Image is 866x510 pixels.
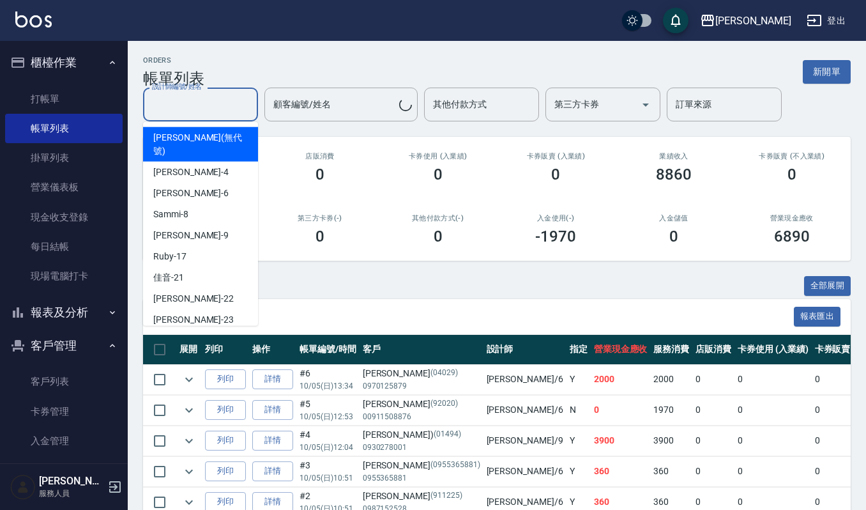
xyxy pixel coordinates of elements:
a: 詳情 [252,400,293,420]
td: 0 [734,395,812,425]
span: 佳音 -21 [153,271,184,284]
td: 360 [591,456,651,486]
button: 列印 [205,431,246,451]
h2: 業績收入 [630,152,718,160]
img: Person [10,474,36,500]
h2: 卡券使用 (入業績) [394,152,482,160]
a: 打帳單 [5,84,123,114]
div: [PERSON_NAME] [363,398,480,411]
td: #3 [296,456,360,486]
a: 客戶列表 [5,367,123,396]
td: Y [566,456,591,486]
h2: 入金使用(-) [512,214,600,222]
div: [PERSON_NAME] [363,367,480,380]
th: 卡券使用 (入業績) [734,335,812,365]
button: save [663,8,688,33]
td: N [566,395,591,425]
th: 列印 [202,335,249,365]
button: 登出 [801,9,851,33]
h3: 帳單列表 [143,70,204,88]
td: [PERSON_NAME] /6 [483,456,566,486]
button: 報表及分析 [5,296,123,329]
p: 0930278001 [363,442,480,453]
div: [PERSON_NAME] [363,490,480,503]
h3: 8860 [656,166,692,183]
th: 店販消費 [692,335,734,365]
a: 現場電腦打卡 [5,261,123,291]
h3: 0 [315,166,324,183]
p: (01494) [434,428,461,442]
td: [PERSON_NAME] /9 [483,426,566,456]
button: 客戶管理 [5,329,123,362]
button: [PERSON_NAME] [695,8,796,34]
p: (04029) [430,367,458,380]
td: [PERSON_NAME] /6 [483,395,566,425]
h2: 店販消費 [277,152,364,160]
div: [PERSON_NAME]) [363,428,480,442]
td: 360 [650,456,692,486]
span: [PERSON_NAME] -6 [153,187,229,200]
td: 0 [734,456,812,486]
button: 櫃檯作業 [5,46,123,79]
h5: [PERSON_NAME] [39,475,104,488]
button: expand row [179,462,199,481]
h2: 其他付款方式(-) [394,214,482,222]
td: [PERSON_NAME] /6 [483,364,566,394]
p: (0955365881) [430,459,480,472]
p: 服務人員 [39,488,104,499]
button: expand row [179,401,199,420]
a: 掛單列表 [5,143,123,173]
h2: 卡券販賣 (入業績) [512,152,600,160]
h3: 0 [787,166,796,183]
p: (92020) [430,398,458,411]
td: 3900 [650,426,692,456]
a: 每日結帳 [5,232,123,261]
label: 設計師編號/姓名 [152,82,202,91]
p: (911225) [430,490,462,503]
td: 3900 [591,426,651,456]
button: 全部展開 [804,276,851,296]
td: #4 [296,426,360,456]
p: 10/05 (日) 13:34 [300,380,356,392]
td: 2000 [591,364,651,394]
button: 新開單 [803,60,851,84]
a: 入金管理 [5,426,123,456]
button: 列印 [205,369,246,389]
th: 客戶 [360,335,483,365]
button: 列印 [205,400,246,420]
td: 1970 [650,395,692,425]
button: expand row [179,431,199,451]
h3: 0 [434,228,443,245]
span: Ruby -17 [153,250,186,263]
button: 報表匯出 [794,307,841,327]
td: #5 [296,395,360,425]
span: [PERSON_NAME] -22 [153,292,234,305]
span: [PERSON_NAME] -4 [153,166,229,179]
h2: 營業現金應收 [748,214,835,222]
th: 服務消費 [650,335,692,365]
span: [PERSON_NAME] (無代號) [153,131,248,158]
img: Logo [15,12,52,27]
td: 0 [692,395,734,425]
td: 0 [692,364,734,394]
td: 0 [692,456,734,486]
td: 2000 [650,364,692,394]
a: 詳情 [252,461,293,481]
th: 展開 [176,335,202,365]
td: 0 [692,426,734,456]
th: 營業現金應收 [591,335,651,365]
h2: ORDERS [143,56,204,65]
a: 詳情 [252,431,293,451]
div: [PERSON_NAME] [715,13,791,29]
p: 10/05 (日) 12:53 [300,411,356,422]
th: 操作 [249,335,296,365]
a: 報表匯出 [794,309,841,321]
p: 0970125879 [363,380,480,392]
a: 現金收支登錄 [5,203,123,232]
th: 帳單編號/時間 [296,335,360,365]
a: 營業儀表板 [5,173,123,202]
a: 卡券管理 [5,397,123,426]
button: 列印 [205,461,246,481]
a: 新開單 [803,65,851,77]
p: 10/05 (日) 10:51 [300,472,356,484]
